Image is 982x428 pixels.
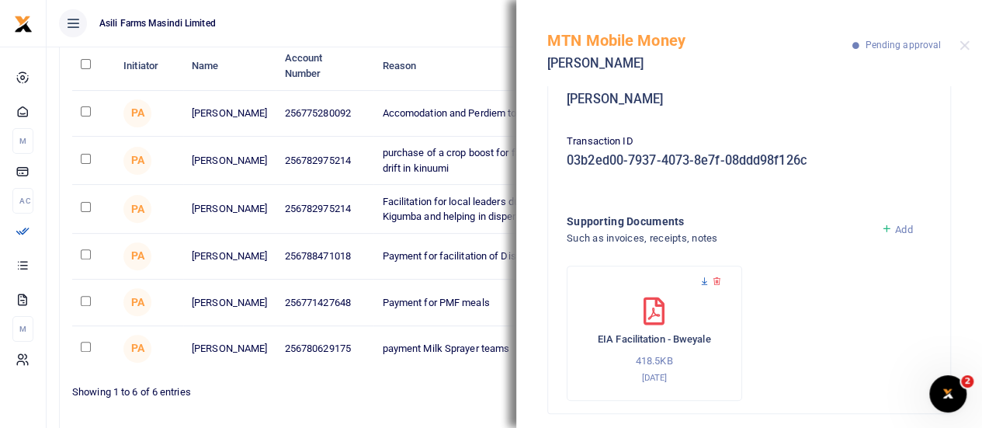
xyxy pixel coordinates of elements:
[123,288,151,316] span: Pricillah Ankunda
[183,326,276,371] td: [PERSON_NAME]
[72,376,508,400] div: Showing 1 to 6 of 6 entries
[567,134,932,150] p: Transaction ID
[895,224,912,235] span: Add
[276,234,373,280] td: 256788471018
[14,17,33,29] a: logo-small logo-large logo-large
[123,195,151,223] span: Pricillah Ankunda
[881,224,913,235] a: Add
[115,42,183,90] th: Initiator: activate to sort column ascending
[12,128,33,154] li: M
[183,234,276,280] td: [PERSON_NAME]
[959,40,970,50] button: Close
[276,42,373,90] th: Account Number: activate to sort column ascending
[583,353,726,370] p: 418.5KB
[276,137,373,185] td: 256782975214
[961,375,973,388] span: 2
[373,185,728,233] td: Facilitation for local leaders during recovery of stolen grains in Bweyale Kigumba and helping in...
[183,91,276,137] td: [PERSON_NAME]
[373,137,728,185] td: purchase of a crop boost for farmers who were affected by the chemical drift in kinuumi
[14,15,33,33] img: logo-small
[183,280,276,325] td: [PERSON_NAME]
[12,316,33,342] li: M
[72,42,115,90] th: : activate to sort column descending
[183,137,276,185] td: [PERSON_NAME]
[929,375,966,412] iframe: Intercom live chat
[123,147,151,175] span: Pricillah Ankunda
[123,335,151,363] span: Pricillah Ankunda
[12,188,33,214] li: Ac
[373,42,728,90] th: Reason: activate to sort column ascending
[183,185,276,233] td: [PERSON_NAME]
[93,16,222,30] span: Asili Farms Masindi Limited
[547,56,852,71] h5: [PERSON_NAME]
[865,40,941,50] span: Pending approval
[276,326,373,371] td: 256780629175
[123,242,151,270] span: Pricillah Ankunda
[276,91,373,137] td: 256775280092
[276,185,373,233] td: 256782975214
[373,280,728,325] td: Payment for PMF meals
[567,153,932,169] h5: 03b2ed00-7937-4073-8e7f-08ddd98f126c
[567,92,932,107] h5: [PERSON_NAME]
[547,31,852,50] h5: MTN Mobile Money
[183,42,276,90] th: Name: activate to sort column ascending
[373,91,728,137] td: Accomodation and Perdiem to [PERSON_NAME]
[373,326,728,371] td: payment Milk Sprayer teams
[641,372,667,383] small: [DATE]
[567,266,742,401] div: EIA Facilitation - Bweyale
[276,280,373,325] td: 256771427648
[567,213,869,230] h4: Supporting Documents
[373,234,728,280] td: Payment for facilitation of District Environment Officer for [PERSON_NAME]
[567,230,869,247] h4: Such as invoices, receipts, notes
[123,99,151,127] span: Pricillah Ankunda
[583,333,726,346] h6: EIA Facilitation - Bweyale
